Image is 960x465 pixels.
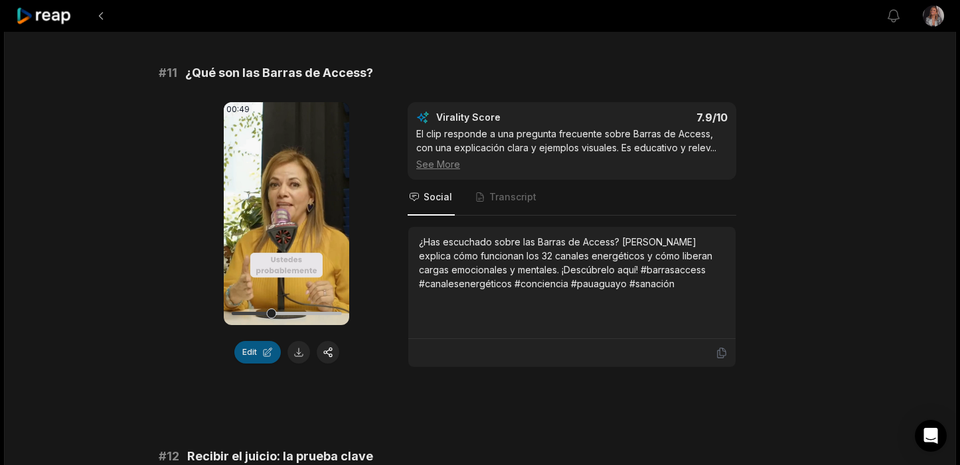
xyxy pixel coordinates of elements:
[586,111,728,124] div: 7.9 /10
[424,190,452,204] span: Social
[234,341,281,364] button: Edit
[224,102,349,325] video: Your browser does not support mp4 format.
[419,235,725,291] div: ¿Has escuchado sobre las Barras de Access? [PERSON_NAME] explica cómo funcionan los 32 canales en...
[436,111,579,124] div: Virality Score
[489,190,536,204] span: Transcript
[408,180,736,216] nav: Tabs
[915,420,947,452] div: Open Intercom Messenger
[185,64,373,82] span: ¿Qué son las Barras de Access?
[159,64,177,82] span: # 11
[416,157,728,171] div: See More
[416,127,728,171] div: El clip responde a una pregunta frecuente sobre Barras de Access, con una explicación clara y eje...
